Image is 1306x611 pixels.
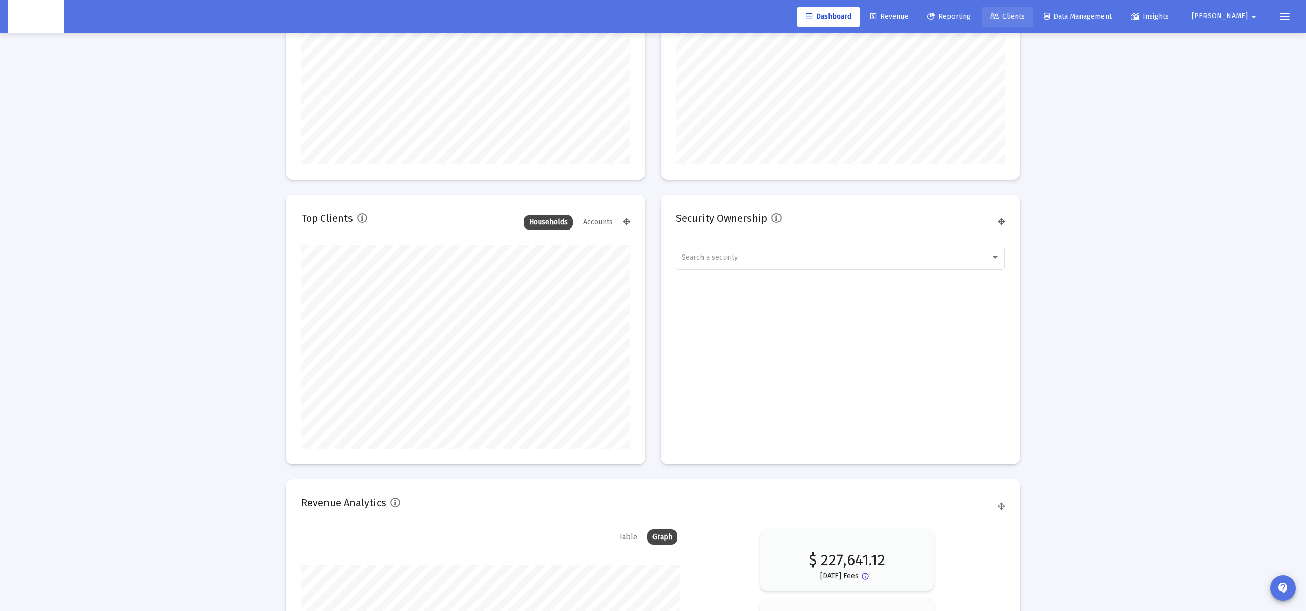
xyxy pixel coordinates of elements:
div: Households [524,215,573,230]
span: Search a security [682,253,738,262]
a: Dashboard [797,7,860,27]
div: Graph [647,529,677,545]
span: Clients [990,12,1025,21]
a: Reporting [919,7,979,27]
span: Dashboard [806,12,851,21]
a: Insights [1122,7,1177,27]
span: [PERSON_NAME] [1192,12,1248,21]
div: Table [614,529,642,545]
span: Data Management [1044,12,1112,21]
a: Clients [982,7,1033,27]
span: Reporting [927,12,971,21]
mat-icon: Button that displays a tooltip when focused or hovered over [861,572,873,584]
mat-icon: arrow_drop_down [1248,7,1260,27]
mat-icon: contact_support [1277,582,1289,594]
span: Insights [1131,12,1169,21]
h2: Top Clients [301,210,353,226]
h2: Security Ownership [676,210,767,226]
a: Revenue [862,7,917,27]
a: Data Management [1036,7,1120,27]
span: Revenue [870,12,909,21]
button: [PERSON_NAME] [1179,6,1272,27]
img: Dashboard [16,7,57,27]
h2: Revenue Analytics [301,495,386,511]
p: $ 227,641.12 [809,545,885,565]
p: [DATE] Fees [820,571,859,581]
div: Accounts [578,215,618,230]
